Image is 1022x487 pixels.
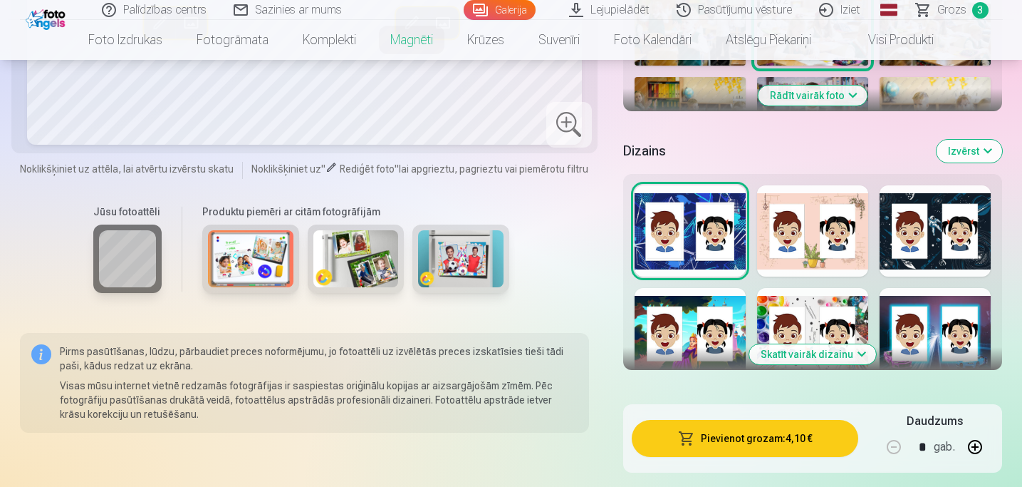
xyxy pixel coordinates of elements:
[340,163,395,175] span: Rediģēt foto
[907,413,963,430] h5: Daudzums
[179,20,286,60] a: Fotogrāmata
[623,141,926,161] h5: Dizains
[395,163,399,175] span: "
[399,163,588,175] span: lai apgrieztu, pagrieztu vai piemērotu filtru
[286,20,373,60] a: Komplekti
[937,140,1002,163] button: Izvērst
[632,420,859,457] button: Pievienot grozam:4,10 €
[71,20,179,60] a: Foto izdrukas
[197,205,515,219] h6: Produktu piemēri ar citām fotogrāfijām
[709,20,828,60] a: Atslēgu piekariņi
[20,162,234,176] span: Noklikšķiniet uz attēla, lai atvērtu izvērstu skatu
[321,163,325,175] span: "
[93,205,162,219] h6: Jūsu fotoattēli
[450,20,521,60] a: Krūzes
[758,86,867,106] button: Rādīt vairāk foto
[934,430,955,464] div: gab.
[749,344,876,364] button: Skatīt vairāk dizainu
[521,20,597,60] a: Suvenīri
[60,344,578,373] p: Pirms pasūtīšanas, lūdzu, pārbaudiet preces noformējumu, jo fotoattēli uz izvēlētās preces izskat...
[373,20,450,60] a: Magnēti
[937,1,966,19] span: Grozs
[972,2,989,19] span: 3
[26,6,69,30] img: /fa1
[828,20,951,60] a: Visi produkti
[60,379,578,421] p: Visas mūsu internet vietnē redzamās fotogrāfijas ir saspiestas oriģinālu kopijas ar aizsargājošām...
[251,163,321,175] span: Noklikšķiniet uz
[597,20,709,60] a: Foto kalendāri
